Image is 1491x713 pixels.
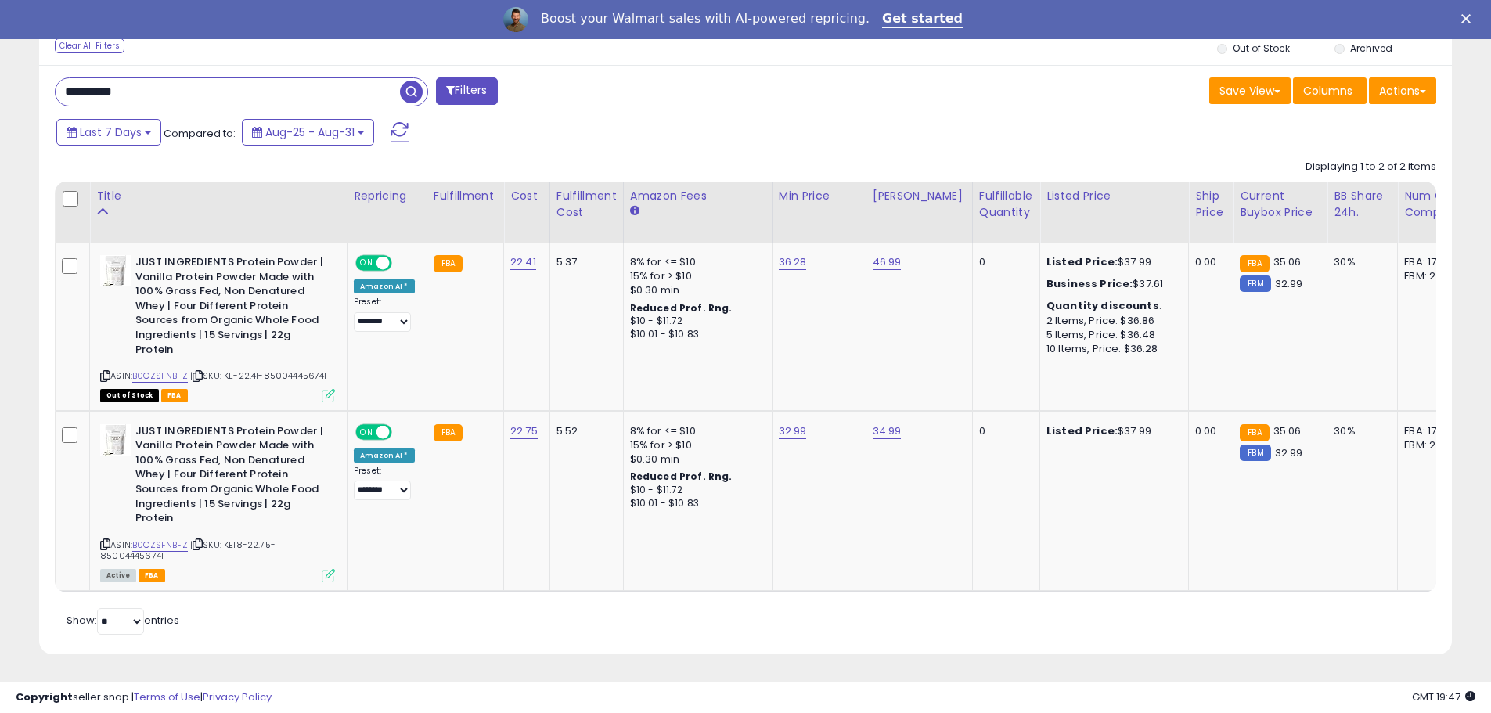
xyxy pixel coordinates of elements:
[1306,160,1436,175] div: Displaying 1 to 2 of 2 items
[1240,445,1270,461] small: FBM
[67,613,179,628] span: Show: entries
[1195,424,1221,438] div: 0.00
[1240,275,1270,292] small: FBM
[190,369,327,382] span: | SKU: KE-22.41-850044456741
[1412,690,1475,704] span: 2025-09-8 19:47 GMT
[510,254,536,270] a: 22.41
[434,188,497,204] div: Fulfillment
[1046,314,1176,328] div: 2 Items, Price: $36.86
[16,690,272,705] div: seller snap | |
[434,255,463,272] small: FBA
[135,255,326,361] b: JUST INGREDIENTS Protein Powder | Vanilla Protein Powder Made with 100% Grass Fed, Non Denatured ...
[630,438,760,452] div: 15% for > $10
[100,569,136,582] span: All listings currently available for purchase on Amazon
[203,690,272,704] a: Privacy Policy
[1046,254,1118,269] b: Listed Price:
[1046,277,1176,291] div: $37.61
[630,301,733,315] b: Reduced Prof. Rng.
[164,126,236,141] span: Compared to:
[357,425,376,438] span: ON
[630,328,760,341] div: $10.01 - $10.83
[139,569,165,582] span: FBA
[1275,445,1303,460] span: 32.99
[979,424,1028,438] div: 0
[100,538,276,562] span: | SKU: KE18-22.75-850044456741
[779,188,859,204] div: Min Price
[1240,188,1320,221] div: Current Buybox Price
[630,188,765,204] div: Amazon Fees
[436,77,497,105] button: Filters
[873,254,902,270] a: 46.99
[1404,255,1456,269] div: FBA: 17
[882,11,963,28] a: Get started
[357,257,376,270] span: ON
[134,690,200,704] a: Terms of Use
[1240,424,1269,441] small: FBA
[630,204,639,218] small: Amazon Fees.
[1334,188,1391,221] div: BB Share 24h.
[1046,276,1133,291] b: Business Price:
[100,389,159,402] span: All listings that are currently out of stock and unavailable for purchase on Amazon
[630,315,760,328] div: $10 - $11.72
[510,188,543,204] div: Cost
[1046,255,1176,269] div: $37.99
[390,257,415,270] span: OFF
[779,254,807,270] a: 36.28
[630,470,733,483] b: Reduced Prof. Rng.
[630,269,760,283] div: 15% for > $10
[1046,188,1182,204] div: Listed Price
[1334,424,1385,438] div: 30%
[556,188,617,221] div: Fulfillment Cost
[1404,269,1456,283] div: FBM: 2
[630,452,760,466] div: $0.30 min
[135,424,326,530] b: JUST INGREDIENTS Protein Powder | Vanilla Protein Powder Made with 100% Grass Fed, Non Denatured ...
[1334,255,1385,269] div: 30%
[1046,423,1118,438] b: Listed Price:
[1404,424,1456,438] div: FBA: 17
[265,124,355,140] span: Aug-25 - Aug-31
[779,423,807,439] a: 32.99
[242,119,374,146] button: Aug-25 - Aug-31
[1209,77,1291,104] button: Save View
[1046,328,1176,342] div: 5 Items, Price: $36.48
[556,255,611,269] div: 5.37
[161,389,188,402] span: FBA
[979,188,1033,221] div: Fulfillable Quantity
[1195,188,1226,221] div: Ship Price
[354,188,420,204] div: Repricing
[100,255,335,401] div: ASIN:
[354,466,415,501] div: Preset:
[1046,299,1176,313] div: :
[1461,14,1477,23] div: Close
[630,424,760,438] div: 8% for <= $10
[390,425,415,438] span: OFF
[1046,424,1176,438] div: $37.99
[1195,255,1221,269] div: 0.00
[873,188,966,204] div: [PERSON_NAME]
[1293,77,1367,104] button: Columns
[1303,83,1352,99] span: Columns
[56,119,161,146] button: Last 7 Days
[1273,423,1302,438] span: 35.06
[1046,342,1176,356] div: 10 Items, Price: $36.28
[80,124,142,140] span: Last 7 Days
[16,690,73,704] strong: Copyright
[132,369,188,383] a: B0CZSFNBFZ
[1404,188,1461,221] div: Num of Comp.
[100,424,335,581] div: ASIN:
[100,255,131,286] img: 41xIEw+ogTL._SL40_.jpg
[873,423,902,439] a: 34.99
[1350,41,1392,55] label: Archived
[1404,438,1456,452] div: FBM: 2
[541,11,870,27] div: Boost your Walmart sales with AI-powered repricing.
[510,423,538,439] a: 22.75
[354,297,415,332] div: Preset:
[630,255,760,269] div: 8% for <= $10
[96,188,340,204] div: Title
[1233,41,1290,55] label: Out of Stock
[1369,77,1436,104] button: Actions
[1240,255,1269,272] small: FBA
[132,538,188,552] a: B0CZSFNBFZ
[630,484,760,497] div: $10 - $11.72
[354,448,415,463] div: Amazon AI *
